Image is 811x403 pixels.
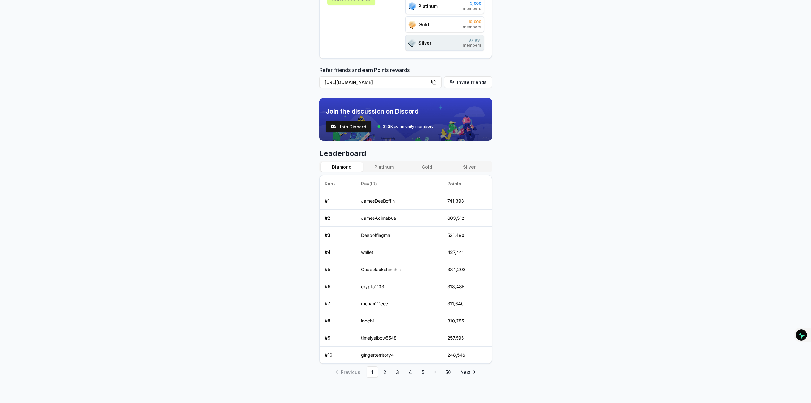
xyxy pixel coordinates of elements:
span: Leaderboard [319,148,492,159]
td: mohan111eee [356,295,442,312]
a: Go to next page [455,366,480,378]
a: 50 [443,366,454,378]
a: testJoin Discord [326,121,371,132]
td: JamesDeeBoffin [356,192,442,210]
td: # 8 [320,312,356,329]
button: Gold [405,162,448,172]
span: Platinum [418,3,438,10]
span: 5,000 [463,1,481,6]
span: members [463,24,481,29]
span: Invite friends [457,79,487,86]
img: discord_banner [319,98,492,141]
td: 427,441 [442,244,492,261]
td: # 3 [320,227,356,244]
img: ranks_icon [408,21,416,29]
button: Join Discord [326,121,371,132]
span: members [463,43,481,48]
td: JamesAdimabua [356,210,442,227]
th: Points [442,175,492,192]
a: 4 [405,366,416,378]
td: # 10 [320,347,356,364]
td: Deeboffingmail [356,227,442,244]
span: members [463,6,481,11]
button: Diamond [321,162,363,172]
span: Join the discussion on Discord [326,107,434,116]
td: wallet [356,244,442,261]
td: # 6 [320,278,356,295]
button: Silver [448,162,490,172]
th: Pay(ID) [356,175,442,192]
td: 603,512 [442,210,492,227]
img: test [331,124,336,129]
span: 97,831 [463,38,481,43]
td: 311,640 [442,295,492,312]
img: ranks_icon [408,39,416,47]
td: # 2 [320,210,356,227]
img: ranks_icon [408,2,416,10]
a: 3 [392,366,403,378]
span: 31.2K community members [383,124,434,129]
button: Invite friends [444,76,492,88]
td: Codeblackchinchin [356,261,442,278]
button: Platinum [363,162,405,172]
td: 384,203 [442,261,492,278]
td: timelyelbow5548 [356,329,442,347]
td: 248,546 [442,347,492,364]
th: Rank [320,175,356,192]
td: # 5 [320,261,356,278]
span: Gold [418,21,429,28]
td: # 4 [320,244,356,261]
td: gingerterritory4 [356,347,442,364]
div: Refer friends and earn Points rewards [319,66,492,90]
td: indchi [356,312,442,329]
nav: pagination [319,366,492,378]
td: crypto1133 [356,278,442,295]
span: Silver [418,40,431,46]
span: Next [460,369,470,375]
a: 5 [417,366,429,378]
td: # 7 [320,295,356,312]
td: 257,595 [442,329,492,347]
td: # 9 [320,329,356,347]
td: 318,485 [442,278,492,295]
button: [URL][DOMAIN_NAME] [319,76,442,88]
td: 521,490 [442,227,492,244]
span: Join Discord [338,123,366,130]
a: 1 [367,366,378,378]
td: 310,785 [442,312,492,329]
td: # 1 [320,192,356,210]
span: 10,000 [463,19,481,24]
a: 2 [379,366,391,378]
td: 741,398 [442,192,492,210]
